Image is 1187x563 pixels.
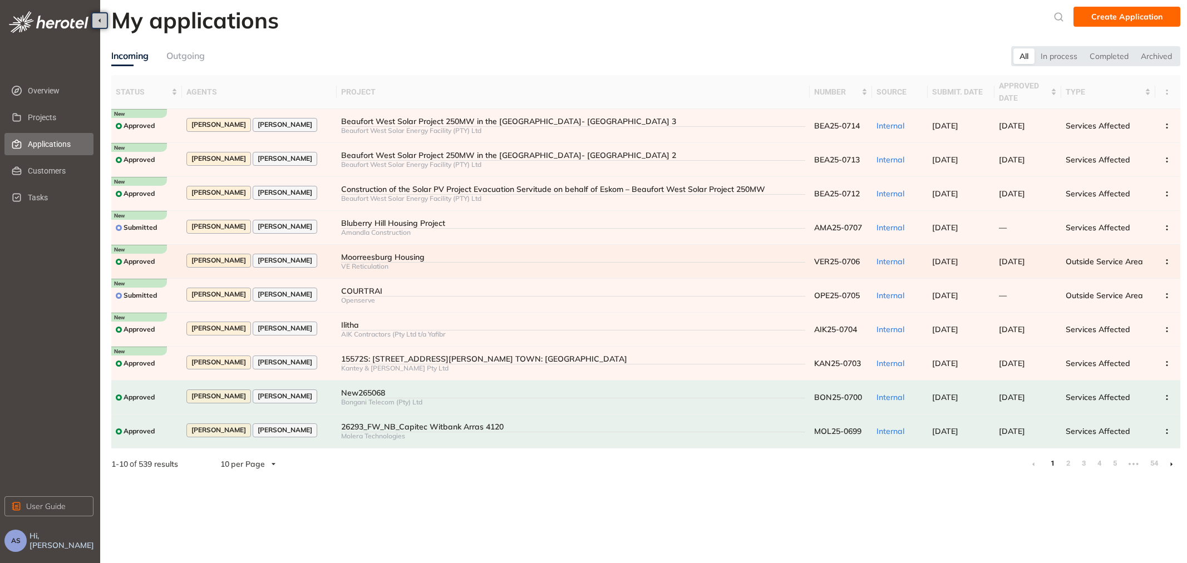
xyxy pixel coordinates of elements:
[1061,75,1155,109] th: type
[876,392,904,402] span: Internal
[191,121,246,129] span: [PERSON_NAME]
[341,229,806,236] div: Amandla Construction
[1163,455,1180,473] li: Next Page
[1109,455,1120,473] li: 5
[258,426,312,434] span: [PERSON_NAME]
[1066,392,1130,402] span: Services Affected
[876,223,904,233] span: Internal
[814,86,859,98] span: number
[1083,48,1135,64] div: Completed
[258,392,312,400] span: [PERSON_NAME]
[1147,455,1158,473] li: 54
[124,258,155,265] span: Approved
[876,155,904,165] span: Internal
[93,458,196,470] div: of
[341,422,806,432] div: 26293_FW_NB_Capitec Witbank Arras 4120
[191,189,246,196] span: [PERSON_NAME]
[191,358,246,366] span: [PERSON_NAME]
[932,392,958,402] span: [DATE]
[26,500,66,512] span: User Guide
[932,223,958,233] span: [DATE]
[139,459,178,469] span: 539 results
[341,364,806,372] div: Kantey & [PERSON_NAME] Pty Ltd
[932,358,958,368] span: [DATE]
[1091,11,1163,23] span: Create Application
[111,49,149,63] div: Incoming
[191,223,246,230] span: [PERSON_NAME]
[258,358,312,366] span: [PERSON_NAME]
[341,185,806,194] div: Construction of the Solar PV Project Evacuation Servitude on behalf of Eskom – Beaufort West Sola...
[124,292,157,299] span: Submitted
[932,155,958,165] span: [DATE]
[341,287,806,296] div: COURTRAI
[191,155,246,162] span: [PERSON_NAME]
[1047,455,1058,472] a: 1
[1066,256,1143,266] span: Outside Service Area
[341,161,806,169] div: Beaufort West Solar Energy Facility (PTY) Ltd
[814,392,862,402] span: BON25-0700
[124,224,157,231] span: Submitted
[28,133,85,155] span: Applications
[1094,455,1105,473] li: 4
[182,75,337,109] th: agents
[999,189,1025,199] span: [DATE]
[1109,455,1120,472] a: 5
[4,496,93,516] button: User Guide
[11,537,21,545] span: AS
[9,11,88,33] img: logo
[810,75,872,109] th: number
[999,256,1025,266] span: [DATE]
[814,426,861,436] span: MOL25-0699
[191,426,246,434] span: [PERSON_NAME]
[111,75,182,109] th: status
[341,195,806,203] div: Beaufort West Solar Energy Facility (PTY) Ltd
[341,263,806,270] div: VE Reticulation
[814,358,861,368] span: KAN25-0703
[124,359,155,367] span: Approved
[111,459,128,469] strong: 1 - 10
[341,354,806,364] div: 15572S: [STREET_ADDRESS][PERSON_NAME] TOWN: [GEOGRAPHIC_DATA]
[124,122,155,130] span: Approved
[876,358,904,368] span: Internal
[258,223,312,230] span: [PERSON_NAME]
[191,324,246,332] span: [PERSON_NAME]
[341,432,806,440] div: Molera Technologies
[124,325,155,333] span: Approved
[994,75,1061,109] th: approved date
[341,388,806,398] div: New265068
[116,86,169,98] span: status
[999,80,1048,104] span: approved date
[999,358,1025,368] span: [DATE]
[932,121,958,131] span: [DATE]
[341,127,806,135] div: Beaufort West Solar Energy Facility (PTY) Ltd
[814,121,860,131] span: BEA25-0714
[4,530,27,552] button: AS
[872,75,928,109] th: source
[999,426,1025,436] span: [DATE]
[1066,155,1130,165] span: Services Affected
[124,156,155,164] span: Approved
[932,189,958,199] span: [DATE]
[814,324,857,334] span: AIK25-0704
[876,290,904,300] span: Internal
[124,427,155,435] span: Approved
[341,117,806,126] div: Beaufort West Solar Project 250MW in the [GEOGRAPHIC_DATA]- [GEOGRAPHIC_DATA] 3
[341,253,806,262] div: Moorreesburg Housing
[1094,455,1105,472] a: 4
[1066,426,1130,436] span: Services Affected
[999,155,1025,165] span: [DATE]
[876,189,904,199] span: Internal
[1078,455,1089,472] a: 3
[999,223,1007,233] span: —
[28,186,85,209] span: Tasks
[876,121,904,131] span: Internal
[166,49,205,63] div: Outgoing
[124,190,155,197] span: Approved
[337,75,810,109] th: project
[258,155,312,162] span: [PERSON_NAME]
[258,256,312,264] span: [PERSON_NAME]
[876,256,904,266] span: Internal
[1013,48,1035,64] div: All
[876,324,904,334] span: Internal
[124,393,155,401] span: Approved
